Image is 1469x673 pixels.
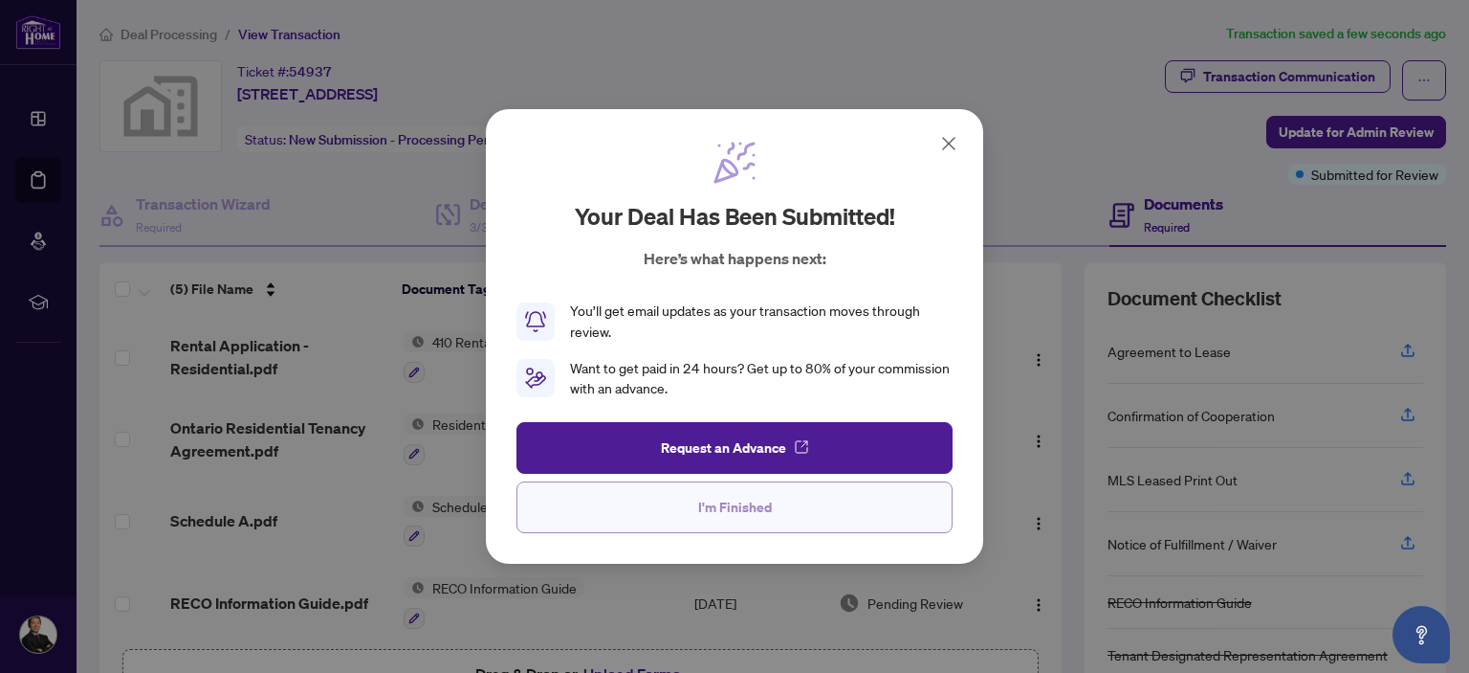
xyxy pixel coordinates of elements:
span: I'm Finished [698,492,772,523]
div: Want to get paid in 24 hours? Get up to 80% of your commission with an advance. [570,358,953,400]
p: Here’s what happens next: [644,247,826,270]
h2: Your deal has been submitted! [575,201,895,232]
span: Request an Advance [661,433,786,463]
button: I'm Finished [516,482,953,533]
button: Request an Advance [516,422,953,474]
div: You’ll get email updates as your transaction moves through review. [570,301,953,343]
button: Open asap [1392,606,1450,663]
